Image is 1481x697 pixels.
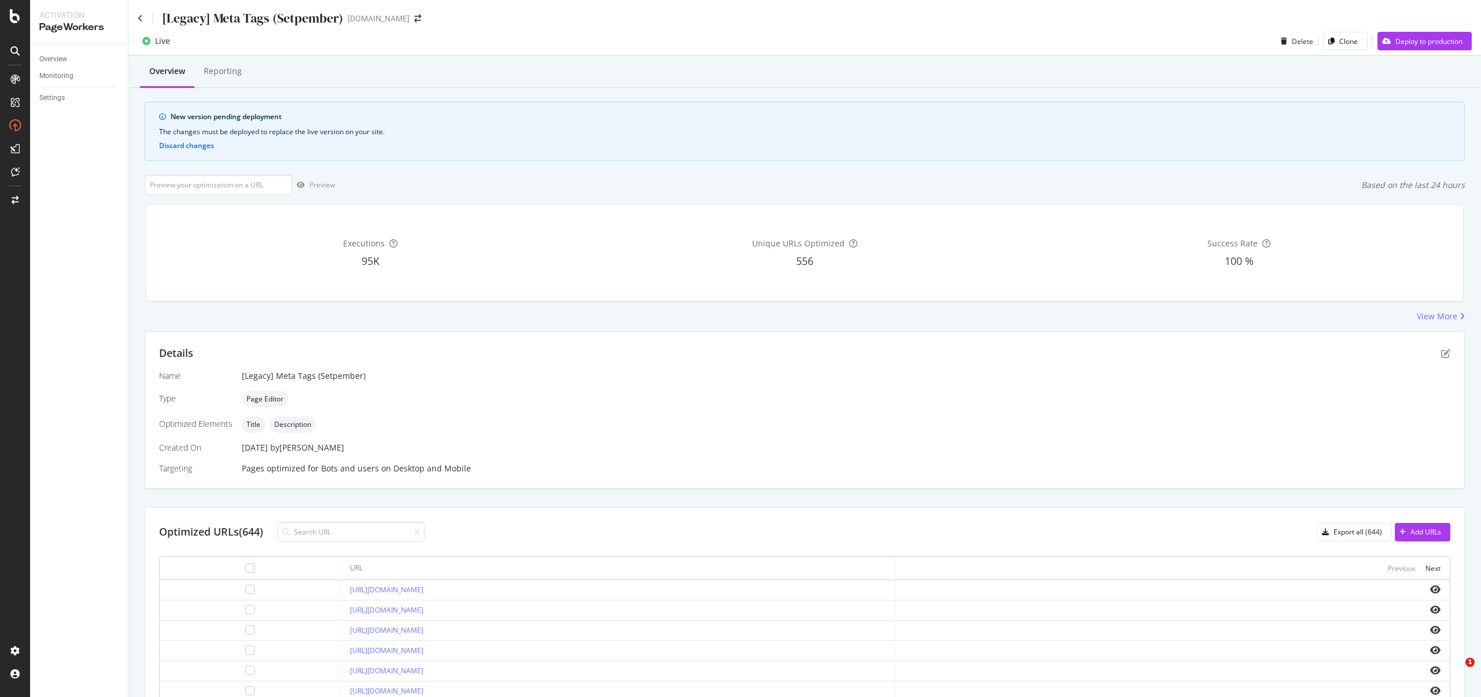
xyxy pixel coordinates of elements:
[350,646,423,655] a: [URL][DOMAIN_NAME]
[159,370,233,382] div: Name
[1333,527,1382,537] div: Export all (644)
[1317,523,1392,541] button: Export all (644)
[1442,658,1469,685] iframe: Intercom live chat
[1430,646,1441,655] i: eye
[350,585,423,595] a: [URL][DOMAIN_NAME]
[292,176,335,194] button: Preview
[270,442,344,453] div: by [PERSON_NAME]
[1323,32,1368,50] button: Clone
[1425,561,1441,575] button: Next
[39,70,120,82] a: Monitoring
[1410,527,1441,537] div: Add URLs
[1430,605,1441,614] i: eye
[39,53,120,65] a: Overview
[159,393,233,404] div: Type
[242,370,1450,382] div: [Legacy] Meta Tags (Setpember)
[159,442,233,453] div: Created On
[310,180,335,190] div: Preview
[274,421,311,428] span: Description
[39,9,119,21] div: Activation
[1361,179,1465,191] div: Based on the last 24 hours
[348,13,410,24] div: [DOMAIN_NAME]
[1207,238,1258,249] span: Success Rate
[159,418,233,430] div: Optimized Elements
[350,666,423,676] a: [URL][DOMAIN_NAME]
[350,625,423,635] a: [URL][DOMAIN_NAME]
[1377,32,1472,50] button: Deploy to production
[39,53,67,65] div: Overview
[242,463,1450,474] div: Pages optimized for on
[1430,666,1441,675] i: eye
[149,65,185,77] div: Overview
[246,396,283,403] span: Page Editor
[242,442,1450,453] div: [DATE]
[246,421,260,428] span: Title
[1339,36,1358,46] div: Clone
[204,65,242,77] div: Reporting
[1417,311,1457,322] div: View More
[155,35,170,47] div: Live
[1417,311,1465,322] a: View More
[1395,523,1450,541] button: Add URLs
[1388,561,1416,575] button: Previous
[162,9,343,27] div: [Legacy] Meta Tags (Setpember)
[350,563,363,573] div: URL
[1395,36,1462,46] div: Deploy to production
[242,391,288,407] div: neutral label
[1225,254,1254,268] span: 100 %
[277,522,425,542] input: Search URL
[343,238,385,249] span: Executions
[1388,563,1416,573] div: Previous
[1430,585,1441,594] i: eye
[39,92,120,104] a: Settings
[39,92,65,104] div: Settings
[171,112,1450,122] div: New version pending deployment
[159,463,233,474] div: Targeting
[414,14,421,23] div: arrow-right-arrow-left
[159,525,263,540] div: Optimized URLs (644)
[242,416,265,433] div: neutral label
[362,254,380,268] span: 95K
[39,70,73,82] div: Monitoring
[270,416,316,433] div: neutral label
[1425,563,1441,573] div: Next
[350,686,423,696] a: [URL][DOMAIN_NAME]
[321,463,379,474] div: Bots and users
[145,102,1465,161] div: info banner
[138,14,143,23] a: Click to go back
[796,254,813,268] span: 556
[1441,349,1450,358] div: pen-to-square
[350,605,423,615] a: [URL][DOMAIN_NAME]
[145,175,292,195] input: Preview your optimization on a URL
[1276,32,1313,50] button: Delete
[39,21,119,34] div: PageWorkers
[159,346,193,361] div: Details
[1430,686,1441,695] i: eye
[393,463,471,474] div: Desktop and Mobile
[1430,625,1441,635] i: eye
[1465,658,1475,667] span: 1
[159,142,214,150] button: Discard changes
[159,127,1450,137] div: The changes must be deployed to replace the live version on your site.
[752,238,845,249] span: Unique URLs Optimized
[1292,36,1313,46] div: Delete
